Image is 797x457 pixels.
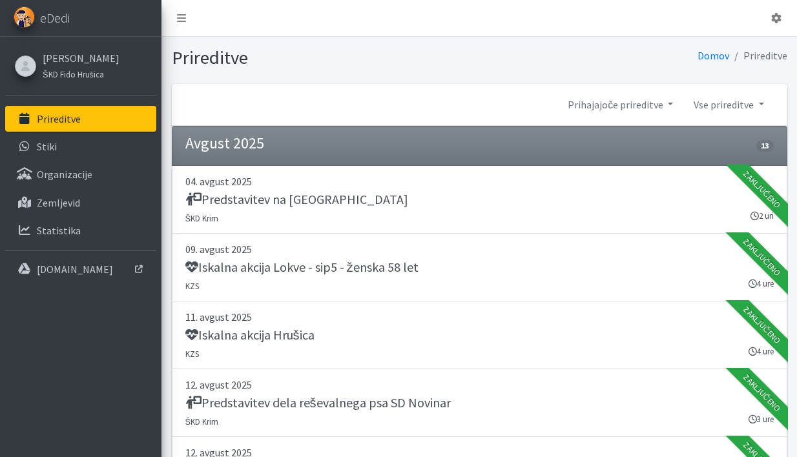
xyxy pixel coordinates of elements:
[557,92,683,117] a: Prihajajoče prireditve
[172,234,787,301] a: 09. avgust 2025 Iskalna akcija Lokve - sip5 - ženska 58 let KZS 4 ure Zaključeno
[5,256,156,282] a: [DOMAIN_NAME]
[37,196,80,209] p: Zemljevid
[37,140,57,153] p: Stiki
[172,166,787,234] a: 04. avgust 2025 Predstavitev na [GEOGRAPHIC_DATA] ŠKD Krim 2 uri Zaključeno
[172,369,787,437] a: 12. avgust 2025 Predstavitev dela reševalnega psa SD Novinar ŠKD Krim 3 ure Zaključeno
[185,213,219,223] small: ŠKD Krim
[185,281,199,291] small: KZS
[185,174,774,189] p: 04. avgust 2025
[43,50,119,66] a: [PERSON_NAME]
[185,377,774,392] p: 12. avgust 2025
[185,416,219,427] small: ŠKD Krim
[5,161,156,187] a: Organizacije
[43,66,119,81] a: ŠKD Fido Hrušica
[698,49,729,62] a: Domov
[185,241,774,257] p: 09. avgust 2025
[37,168,92,181] p: Organizacije
[185,309,774,325] p: 11. avgust 2025
[43,69,104,79] small: ŠKD Fido Hrušica
[40,8,70,28] span: eDedi
[5,218,156,243] a: Statistika
[172,301,787,369] a: 11. avgust 2025 Iskalna akcija Hrušica KZS 4 ure Zaključeno
[14,6,35,28] img: eDedi
[5,106,156,132] a: Prireditve
[172,46,475,69] h1: Prireditve
[37,224,81,237] p: Statistika
[5,134,156,159] a: Stiki
[185,327,315,343] h5: Iskalna akcija Hrušica
[37,112,81,125] p: Prireditve
[185,395,451,411] h5: Predstavitev dela reševalnega psa SD Novinar
[185,349,199,359] small: KZS
[185,259,419,275] h5: Iskalna akcija Lokve - sip5 - ženska 58 let
[37,263,113,276] p: [DOMAIN_NAME]
[729,46,787,65] li: Prireditve
[756,140,773,152] span: 13
[5,190,156,216] a: Zemljevid
[185,192,408,207] h5: Predstavitev na [GEOGRAPHIC_DATA]
[185,134,264,153] h4: Avgust 2025
[683,92,774,117] a: Vse prireditve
